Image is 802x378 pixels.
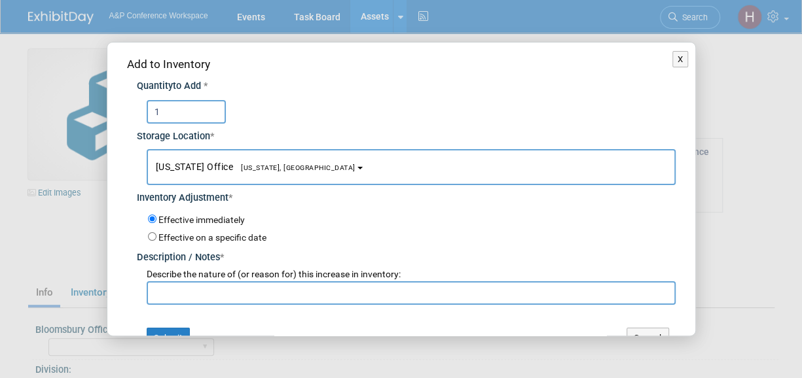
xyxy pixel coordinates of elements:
button: [US_STATE] Office[US_STATE], [GEOGRAPHIC_DATA] [147,149,676,185]
button: Submit [147,328,190,349]
div: Storage Location [137,124,676,144]
span: to Add [173,80,201,92]
div: Inventory Adjustment [137,185,676,205]
div: Quantity [137,80,676,94]
span: Add to Inventory [127,58,210,71]
label: Effective immediately [158,214,245,227]
div: Description / Notes [137,245,676,265]
span: [US_STATE] Office [156,162,355,172]
button: X [672,51,689,68]
button: Cancel [627,328,669,349]
label: Effective on a specific date [158,232,266,243]
span: Describe the nature of (or reason for) this increase in inventory: [147,269,401,279]
span: [US_STATE], [GEOGRAPHIC_DATA] [233,163,355,172]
